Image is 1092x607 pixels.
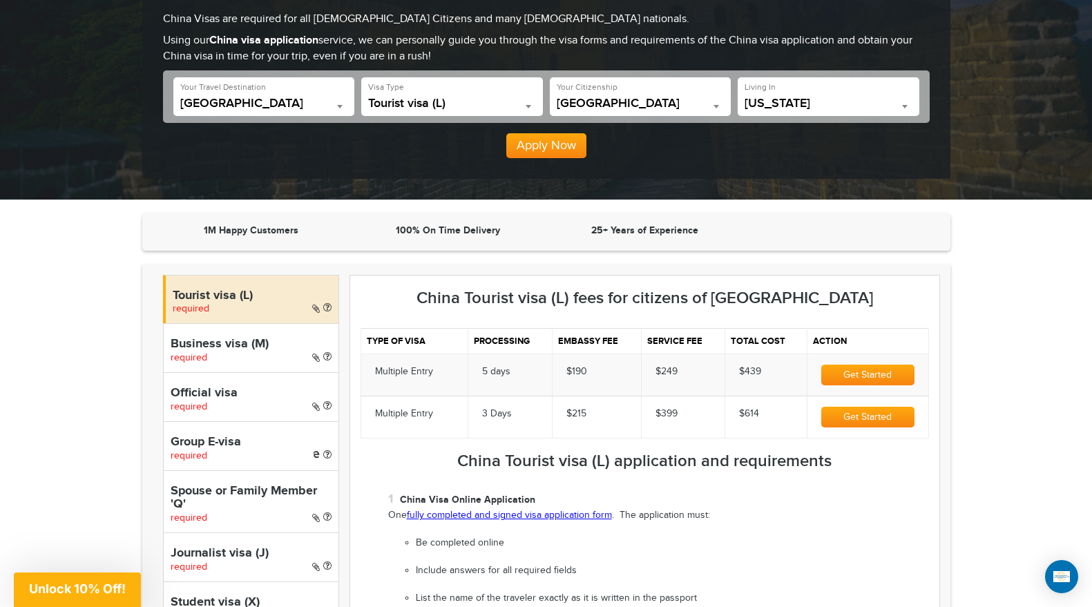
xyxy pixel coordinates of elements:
[171,387,332,401] h4: Official visa
[747,224,937,240] iframe: Customer reviews powered by Trustpilot
[171,512,207,523] span: required
[388,509,929,523] p: One . The application must:
[204,224,298,236] strong: 1M Happy Customers
[1045,560,1078,593] div: Open Intercom Messenger
[375,408,433,419] span: Multiple Entry
[171,401,207,412] span: required
[171,561,207,572] span: required
[745,81,776,93] label: Living In
[725,328,807,354] th: Total cost
[821,412,914,423] a: Get Started
[506,133,586,158] button: Apply Now
[173,289,332,303] h4: Tourist visa (L)
[163,12,930,28] p: China Visas are required for all [DEMOGRAPHIC_DATA] Citizens and many [DEMOGRAPHIC_DATA] nationals.
[368,81,404,93] label: Visa Type
[821,407,914,427] button: Get Started
[557,97,725,110] span: United States
[375,366,433,377] span: Multiple Entry
[209,34,318,47] strong: China visa application
[739,366,761,377] span: $439
[566,366,587,377] span: $190
[368,97,536,116] span: Tourist visa (L)
[396,224,500,236] strong: 100% On Time Delivery
[482,408,512,419] span: 3 Days
[655,366,678,377] span: $249
[642,328,725,354] th: Service fee
[171,436,332,450] h4: Group E-visa
[361,328,468,354] th: Type of visa
[416,537,929,550] li: Be completed online
[180,81,266,93] label: Your Travel Destination
[173,303,209,314] span: required
[14,572,141,607] div: Unlock 10% Off!
[557,81,617,93] label: Your Citizenship
[739,408,759,419] span: $614
[171,352,207,363] span: required
[180,97,348,116] span: China
[807,328,928,354] th: Action
[163,33,930,65] p: Using our service, we can personally guide you through the visa forms and requirements of the Chi...
[180,97,348,110] span: China
[655,408,678,419] span: $399
[745,97,912,110] span: California
[468,328,552,354] th: Processing
[171,338,332,351] h4: Business visa (M)
[171,485,332,512] h4: Spouse or Family Member 'Q'
[557,97,725,116] span: United States
[416,564,929,578] li: Include answers for all required fields
[361,452,929,470] h3: China Tourist visa (L) application and requirements
[552,328,641,354] th: Embassy fee
[171,450,207,461] span: required
[407,510,612,521] a: fully completed and signed visa application form
[745,97,912,116] span: California
[482,366,510,377] span: 5 days
[591,224,698,236] strong: 25+ Years of Experience
[566,408,586,419] span: $215
[821,369,914,380] a: Get Started
[29,581,126,596] span: Unlock 10% Off!
[171,547,332,561] h4: Journalist visa (J)
[821,365,914,385] button: Get Started
[400,494,535,505] strong: China Visa Online Application
[416,592,929,606] li: List the name of the traveler exactly as it is written in the passport
[361,289,929,307] h3: China Tourist visa (L) fees for citizens of [GEOGRAPHIC_DATA]
[368,97,536,110] span: Tourist visa (L)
